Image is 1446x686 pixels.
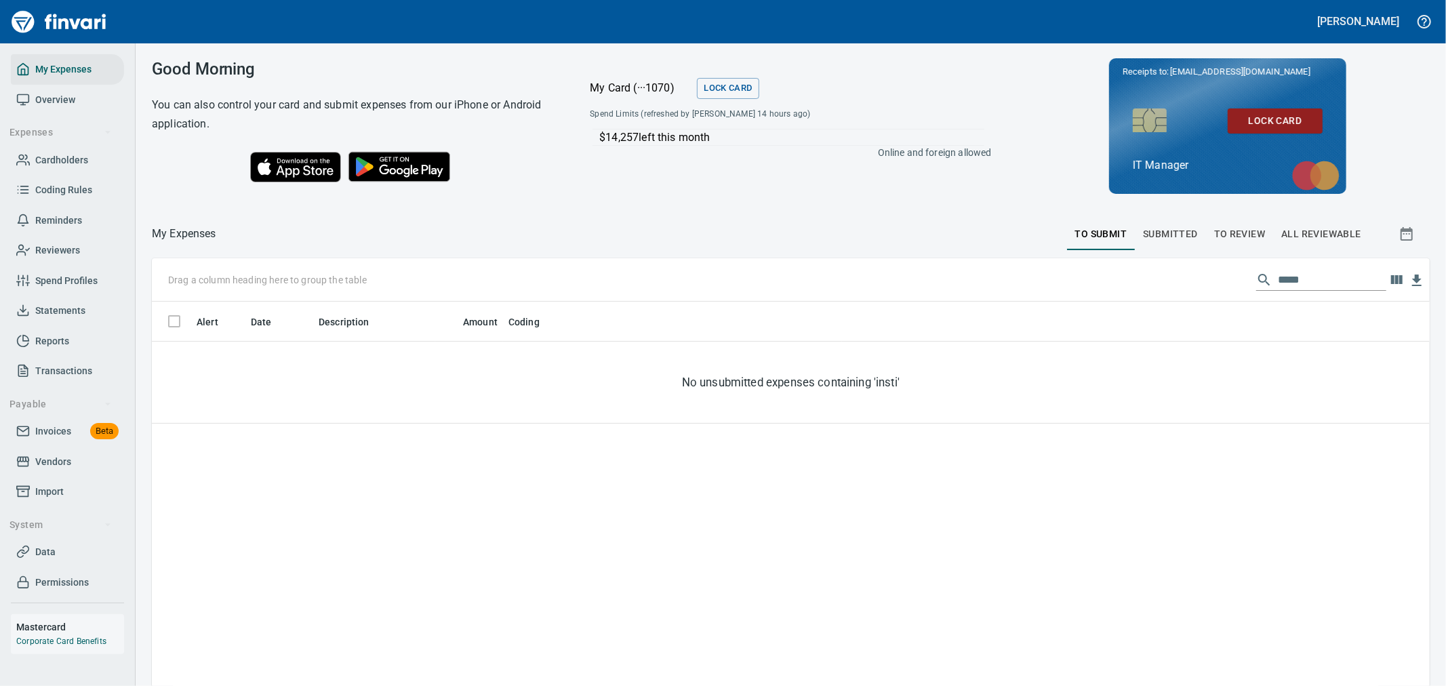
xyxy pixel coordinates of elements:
[11,567,124,598] a: Permissions
[9,517,112,533] span: System
[599,129,984,146] p: $14,257 left this month
[35,212,82,229] span: Reminders
[11,205,124,236] a: Reminders
[579,146,991,159] p: Online and foreign allowed
[1143,226,1198,243] span: Submitted
[251,314,289,330] span: Date
[35,152,88,169] span: Cardholders
[1314,11,1403,32] button: [PERSON_NAME]
[35,302,85,319] span: Statements
[11,145,124,176] a: Cardholders
[463,314,498,330] span: Amount
[197,314,218,330] span: Alert
[341,144,458,189] img: Get it on Google Play
[1133,157,1323,174] p: IT Manager
[1075,226,1127,243] span: To Submit
[1214,226,1266,243] span: To Review
[11,296,124,326] a: Statements
[11,356,124,386] a: Transactions
[35,182,92,199] span: Coding Rules
[590,108,900,121] span: Spend Limits (refreshed by [PERSON_NAME] 14 hours ago)
[35,61,92,78] span: My Expenses
[445,314,498,330] span: Amount
[35,273,98,289] span: Spend Profiles
[11,477,124,507] a: Import
[1386,270,1407,290] button: Choose columns to display
[11,447,124,477] a: Vendors
[35,574,89,591] span: Permissions
[152,226,216,242] nav: breadcrumb
[508,314,540,330] span: Coding
[11,537,124,567] a: Data
[11,235,124,266] a: Reviewers
[508,314,557,330] span: Coding
[1228,108,1323,134] button: Lock Card
[8,5,110,38] img: Finvari
[197,314,236,330] span: Alert
[11,175,124,205] a: Coding Rules
[11,266,124,296] a: Spend Profiles
[697,78,759,99] button: Lock Card
[682,374,900,390] big: No unsubmitted expenses containing 'insti'
[704,81,752,96] span: Lock Card
[1285,154,1346,197] img: mastercard.svg
[1407,270,1427,291] button: Download table
[152,226,216,242] p: My Expenses
[35,483,64,500] span: Import
[35,242,80,259] span: Reviewers
[35,544,56,561] span: Data
[1281,226,1361,243] span: All Reviewable
[250,152,341,182] img: Download on the App Store
[4,512,117,538] button: System
[168,273,367,287] p: Drag a column heading here to group the table
[90,424,119,439] span: Beta
[4,392,117,417] button: Payable
[1239,113,1312,129] span: Lock Card
[1386,218,1430,250] button: Show transactions within a particular date range
[35,423,71,440] span: Invoices
[35,92,75,108] span: Overview
[16,637,106,646] a: Corporate Card Benefits
[35,453,71,470] span: Vendors
[319,314,369,330] span: Description
[11,416,124,447] a: InvoicesBeta
[152,96,556,134] h6: You can also control your card and submit expenses from our iPhone or Android application.
[251,314,272,330] span: Date
[9,124,112,141] span: Expenses
[9,396,112,413] span: Payable
[11,326,124,357] a: Reports
[4,120,117,145] button: Expenses
[590,80,691,96] p: My Card (···1070)
[1123,65,1333,79] p: Receipts to:
[319,314,387,330] span: Description
[35,363,92,380] span: Transactions
[11,85,124,115] a: Overview
[1318,14,1399,28] h5: [PERSON_NAME]
[1169,65,1311,78] span: [EMAIL_ADDRESS][DOMAIN_NAME]
[11,54,124,85] a: My Expenses
[152,60,556,79] h3: Good Morning
[35,333,69,350] span: Reports
[16,620,124,634] h6: Mastercard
